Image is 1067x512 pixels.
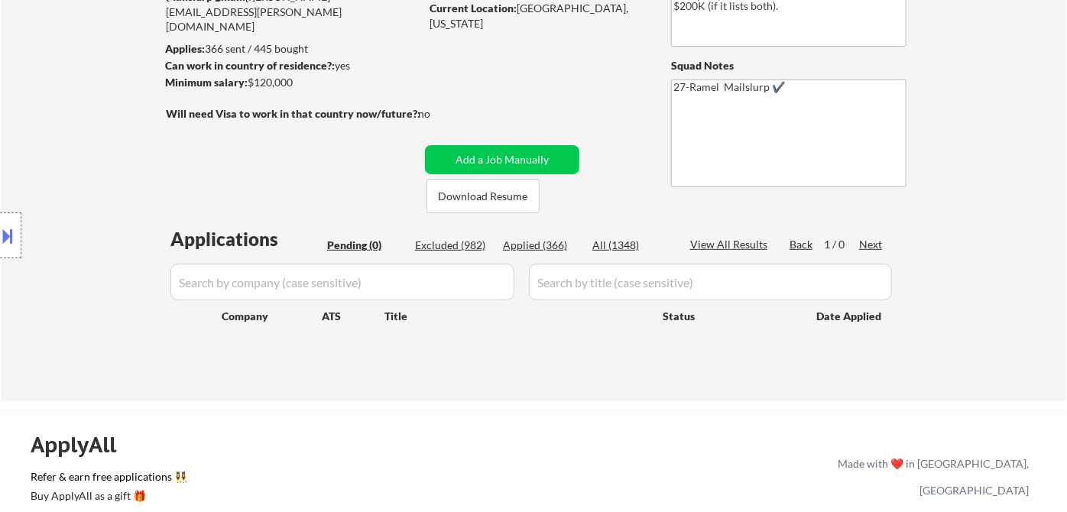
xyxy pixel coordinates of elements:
[832,450,1029,504] div: Made with ❤️ in [GEOGRAPHIC_DATA], [GEOGRAPHIC_DATA]
[503,238,579,253] div: Applied (366)
[690,237,772,252] div: View All Results
[165,76,248,89] strong: Minimum salary:
[327,238,404,253] div: Pending (0)
[430,1,646,31] div: [GEOGRAPHIC_DATA], [US_STATE]
[529,264,892,300] input: Search by title (case sensitive)
[663,302,794,329] div: Status
[384,309,648,324] div: Title
[430,2,517,15] strong: Current Location:
[31,488,183,507] a: Buy ApplyAll as a gift 🎁
[166,107,420,120] strong: Will need Visa to work in that country now/future?:
[592,238,669,253] div: All (1348)
[790,237,814,252] div: Back
[31,432,134,458] div: ApplyAll
[816,309,884,324] div: Date Applied
[859,237,884,252] div: Next
[165,58,415,73] div: yes
[671,58,906,73] div: Squad Notes
[165,42,205,55] strong: Applies:
[165,59,335,72] strong: Can work in country of residence?:
[165,41,420,57] div: 366 sent / 445 bought
[418,106,462,122] div: no
[165,75,420,90] div: $120,000
[31,471,518,488] a: Refer & earn free applications 👯‍♀️
[415,238,491,253] div: Excluded (982)
[31,491,183,501] div: Buy ApplyAll as a gift 🎁
[170,264,514,300] input: Search by company (case sensitive)
[426,179,540,213] button: Download Resume
[425,145,579,174] button: Add a Job Manually
[824,237,859,252] div: 1 / 0
[322,309,384,324] div: ATS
